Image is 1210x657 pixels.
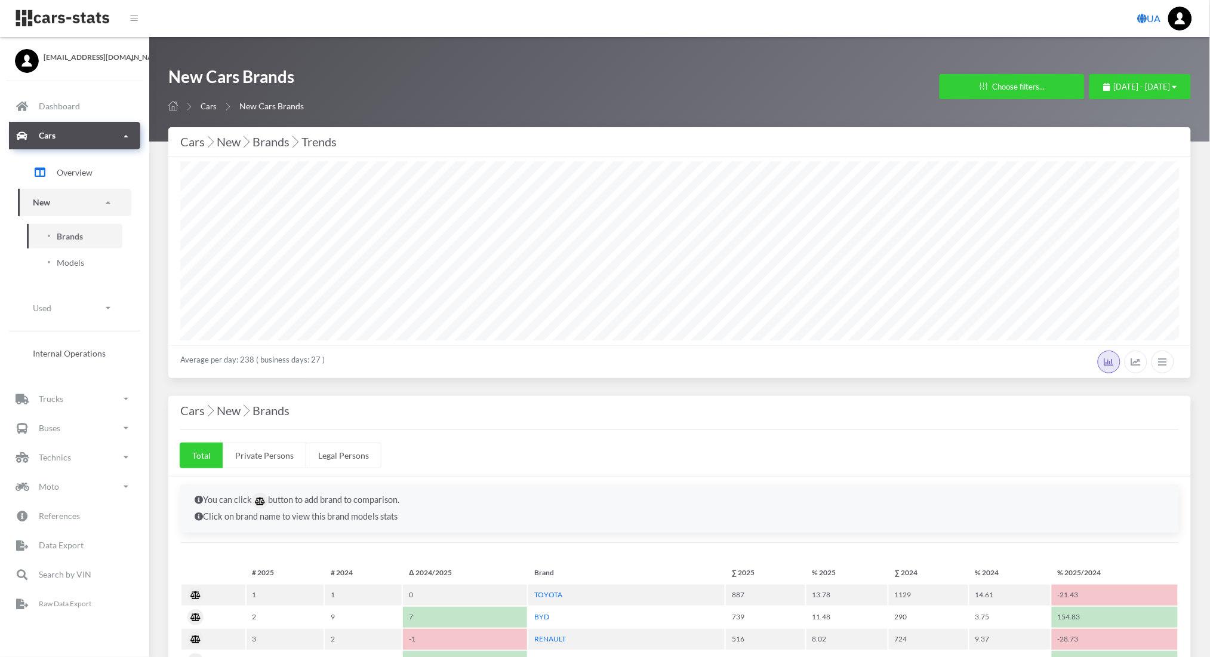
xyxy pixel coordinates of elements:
th: # 2025 [247,563,324,584]
img: ... [1168,7,1192,30]
a: Buses [9,415,140,442]
td: 3.75 [969,607,1051,628]
td: 1 [247,585,324,606]
th: Δ 2024/2025 [403,563,527,584]
td: 290 [889,607,968,628]
td: 739 [726,607,805,628]
td: -28.73 [1052,629,1178,650]
th: % 2025/2024 [1052,563,1178,584]
a: Private Persons [223,443,306,468]
th: ∑ 2025 [726,563,805,584]
td: 724 [889,629,968,650]
a: Models [27,250,122,275]
td: 1 [325,585,402,606]
p: Dashboard [39,99,80,114]
td: -1 [403,629,527,650]
td: 516 [726,629,805,650]
a: Internal Operations [18,341,131,366]
a: UA [1133,7,1166,30]
a: Brands [27,224,122,248]
td: 14.61 [969,585,1051,606]
td: 154.83 [1052,607,1178,628]
p: Search by VIN [39,567,91,582]
button: [DATE] - [DATE] [1089,74,1191,99]
p: Cars [39,128,56,143]
a: Legal Persons [306,443,381,468]
a: RENAULT [534,634,566,643]
h4: Cars New Brands [180,401,1179,420]
span: Overview [57,166,93,179]
a: Search by VIN [9,561,140,588]
td: 7 [403,607,527,628]
p: References [39,509,80,524]
a: Data Export [9,532,140,559]
button: Choose filters... [940,74,1085,99]
div: Cars New Brands Trends [180,132,1179,151]
td: 2 [247,607,324,628]
p: Technics [39,450,71,465]
td: 0 [403,585,527,606]
a: New [18,189,131,216]
a: Dashboard [9,93,140,121]
p: New [33,195,50,210]
span: New Cars Brands [239,101,304,111]
img: navbar brand [15,9,110,27]
td: 8.02 [806,629,888,650]
a: Total [180,443,223,468]
th: % 2025 [806,563,888,584]
a: BYD [534,612,549,621]
h1: New Cars Brands [168,66,304,94]
a: Used [18,294,131,321]
td: 11.48 [806,607,888,628]
td: -21.43 [1052,585,1178,606]
th: # 2024 [325,563,402,584]
td: 887 [726,585,805,606]
a: Cars [201,102,217,111]
td: 13.78 [806,585,888,606]
th: Brand [528,563,725,584]
div: You can click button to add brand to comparison. Click on brand name to view this brand models stats [180,484,1179,533]
p: Moto [39,480,59,495]
td: 9.37 [969,629,1051,650]
a: Cars [9,122,140,150]
p: Used [33,300,51,315]
span: [EMAIL_ADDRESS][DOMAIN_NAME] [44,52,134,63]
p: Data Export [39,538,84,553]
a: Moto [9,473,140,501]
div: Average per day: 238 ( business days: 27 ) [168,345,1191,378]
td: 1129 [889,585,968,606]
a: Trucks [9,385,140,413]
span: Models [57,256,84,269]
a: Overview [18,158,131,188]
span: Brands [57,230,83,242]
a: [EMAIL_ADDRESS][DOMAIN_NAME] [15,49,134,63]
a: Technics [9,444,140,471]
p: Buses [39,421,60,436]
a: Raw Data Export [9,590,140,618]
th: % 2024 [969,563,1051,584]
span: Internal Operations [33,347,106,360]
td: 3 [247,629,324,650]
td: 9 [325,607,402,628]
th: ∑ 2024 [889,563,968,584]
a: TOYOTA [534,590,562,599]
p: Raw Data Export [39,598,91,611]
a: References [9,502,140,530]
span: [DATE] - [DATE] [1114,82,1171,91]
p: Trucks [39,392,63,407]
td: 2 [325,629,402,650]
